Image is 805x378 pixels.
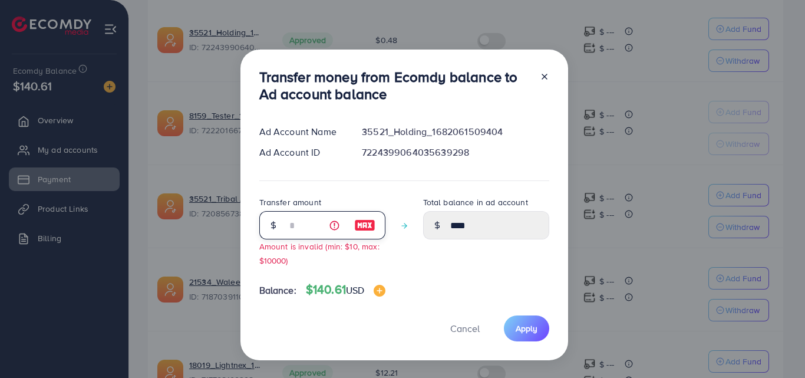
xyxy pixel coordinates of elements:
[250,125,353,139] div: Ad Account Name
[259,241,380,265] small: Amount is invalid (min: $10, max: $10000)
[423,196,528,208] label: Total balance in ad account
[354,218,375,232] img: image
[250,146,353,159] div: Ad Account ID
[450,322,480,335] span: Cancel
[306,282,386,297] h4: $140.61
[516,323,537,334] span: Apply
[436,315,494,341] button: Cancel
[259,284,296,297] span: Balance:
[755,325,796,369] iframe: Chat
[352,146,558,159] div: 7224399064035639298
[259,68,530,103] h3: Transfer money from Ecomdy balance to Ad account balance
[352,125,558,139] div: 35521_Holding_1682061509404
[504,315,549,341] button: Apply
[346,284,364,297] span: USD
[259,196,321,208] label: Transfer amount
[374,285,385,297] img: image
